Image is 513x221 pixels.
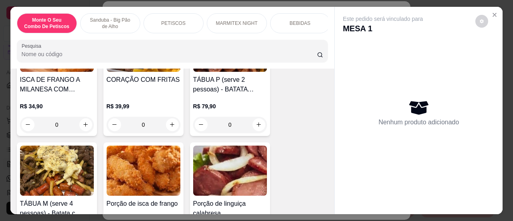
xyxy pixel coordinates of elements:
img: product-image [193,146,267,196]
p: MARMITEX NIGHT [216,20,258,26]
h4: CORAÇÃO COM FRITAS [107,75,180,85]
p: BEBIDAS [290,20,311,26]
img: product-image [107,146,180,196]
label: Pesquisa [22,43,44,49]
h4: Porção de linguiça calabresa [193,199,267,218]
input: Pesquisa [22,50,317,58]
h4: TÁBUA M (serve 4 pessoas) - Batata c catupiry e bacon - 500g, frango empanado 200g, linguiça mine... [20,199,94,218]
p: Sanduba - Big Pão de Alho [87,17,133,30]
p: MESA 1 [343,23,423,34]
h4: TÁBUA P (serve 2 pessoas) - BATATA RECHEADA COM CHEDDAR E BACON 500g, LINGUIÇA CALABRESA 300g, FR... [193,75,267,94]
p: Monte O Seu Combo De Petiscos [24,17,70,30]
p: PETISCOS [161,20,186,26]
h4: Porção de isca de frango [107,199,180,209]
h4: ISCA DE FRANGO A MILANESA COM [PERSON_NAME] [20,75,94,94]
p: Este pedido será vinculado para [343,15,423,23]
p: R$ 39,99 [107,102,180,110]
p: R$ 34,90 [20,102,94,110]
img: product-image [20,146,94,196]
p: Nenhum produto adicionado [378,118,459,127]
button: Close [488,8,501,21]
button: decrease-product-quantity [475,15,488,28]
p: R$ 79,90 [193,102,267,110]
